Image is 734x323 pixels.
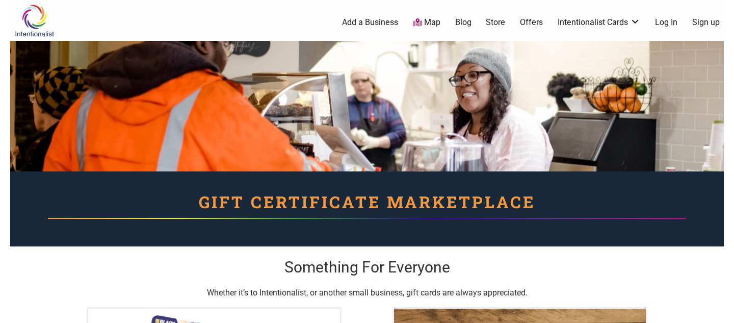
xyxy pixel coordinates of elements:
img: Customer and business owner at register [10,41,724,205]
a: Log In [655,17,677,28]
a: Intentionalist Cards [558,17,640,28]
a: Map [413,17,440,29]
a: Store [486,17,505,28]
a: Add a Business [342,17,398,28]
a: Blog [455,17,471,28]
img: Intentionalist [10,4,59,37]
h2: Something For Everyone [82,257,652,278]
div: Gift Certificate Marketplace [10,171,724,246]
p: Whether it’s to Intentionalist, or another small business, gift cards are always appreciated. [82,286,652,300]
a: Sign up [692,17,720,28]
a: Offers [520,17,543,28]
